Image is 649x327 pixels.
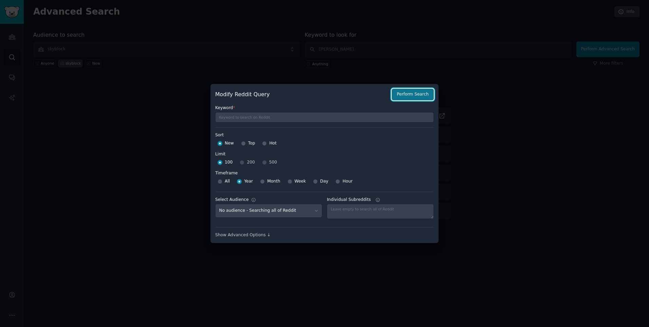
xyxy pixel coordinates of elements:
[295,178,306,185] span: Week
[215,132,434,138] label: Sort
[269,140,277,147] span: Hot
[225,159,233,166] span: 100
[327,197,434,203] label: Individual Subreddits
[342,178,353,185] span: Hour
[267,178,280,185] span: Month
[392,89,434,100] button: Perform Search
[244,178,253,185] span: Year
[215,168,434,176] label: Timeframe
[215,105,434,111] label: Keyword
[215,232,434,238] div: Show Advanced Options ↓
[320,178,328,185] span: Day
[215,197,249,203] div: Select Audience
[248,140,255,147] span: Top
[225,178,230,185] span: All
[215,151,225,157] div: Limit
[215,112,434,122] input: Keyword to search on Reddit
[215,90,388,99] h2: Modify Reddit Query
[225,140,234,147] span: New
